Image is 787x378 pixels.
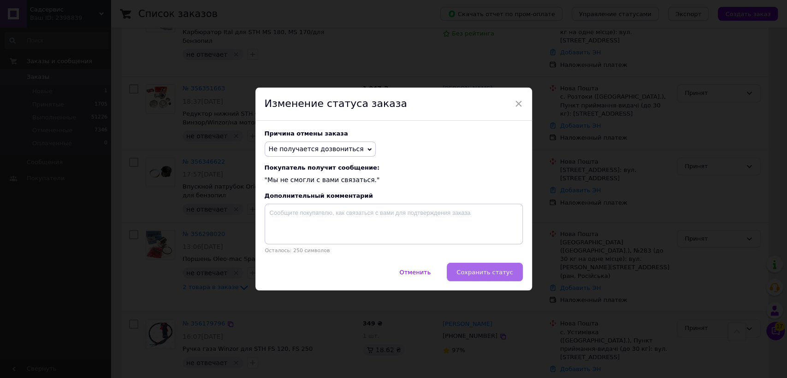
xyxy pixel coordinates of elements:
button: Отменить [390,263,440,281]
span: Отменить [399,269,431,276]
span: Не получается дозвониться [269,145,364,153]
button: Сохранить статус [447,263,522,281]
div: Причина отмены заказа [265,130,523,137]
div: Изменение статуса заказа [255,88,532,121]
div: "Мы не смогли с вами связаться." [265,164,523,185]
span: Покупатель получит сообщение: [265,164,523,171]
span: Сохранить статус [456,269,513,276]
div: Дополнительный комментарий [265,192,523,199]
span: × [515,96,523,112]
p: Осталось: 250 символов [265,248,523,254]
